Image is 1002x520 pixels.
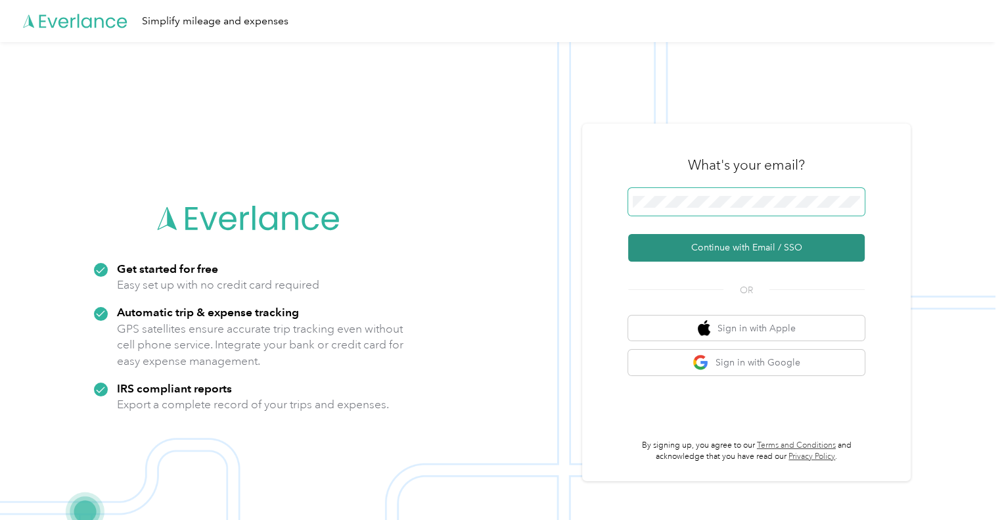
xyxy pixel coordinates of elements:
img: google logo [693,354,709,371]
button: apple logoSign in with Apple [628,316,865,341]
span: OR [723,283,769,297]
strong: Get started for free [117,262,218,275]
div: Simplify mileage and expenses [142,13,288,30]
a: Terms and Conditions [757,440,836,450]
p: GPS satellites ensure accurate trip tracking even without cell phone service. Integrate your bank... [117,321,404,369]
p: Export a complete record of your trips and expenses. [117,396,389,413]
img: apple logo [698,320,711,337]
a: Privacy Policy [788,452,835,461]
strong: IRS compliant reports [117,381,232,395]
button: google logoSign in with Google [628,350,865,375]
strong: Automatic trip & expense tracking [117,305,299,319]
button: Continue with Email / SSO [628,234,865,262]
p: Easy set up with no credit card required [117,277,319,293]
h3: What's your email? [688,156,805,174]
p: By signing up, you agree to our and acknowledge that you have read our . [628,440,865,463]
